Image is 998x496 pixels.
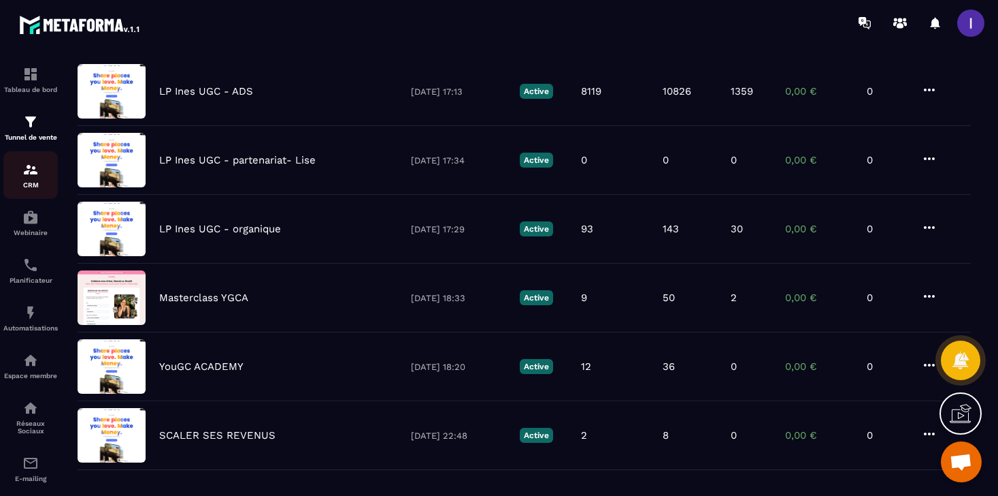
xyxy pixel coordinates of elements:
[19,12,142,37] img: logo
[3,420,58,435] p: Réseaux Sociaux
[581,360,591,373] p: 12
[3,342,58,390] a: automationsautomationsEspace membre
[159,223,281,235] p: LP Ines UGC - organique
[159,292,248,304] p: Masterclass YGCA
[159,429,276,441] p: SCALER SES REVENUS
[3,134,58,141] p: Tunnel de vente
[78,64,146,119] img: image
[3,324,58,332] p: Automatisations
[411,87,506,97] p: [DATE] 17:13
[785,85,853,97] p: 0,00 €
[785,223,853,235] p: 0,00 €
[731,85,753,97] p: 1359
[867,429,908,441] p: 0
[663,429,669,441] p: 8
[581,85,601,97] p: 8119
[411,224,506,234] p: [DATE] 17:29
[731,360,737,373] p: 0
[22,209,39,226] img: automations
[159,85,253,97] p: LP Ines UGC - ADS
[731,429,737,441] p: 0
[520,290,553,305] p: Active
[520,84,553,99] p: Active
[520,221,553,236] p: Active
[78,133,146,187] img: image
[22,114,39,130] img: formation
[22,161,39,178] img: formation
[663,360,675,373] p: 36
[159,154,316,166] p: LP Ines UGC - partenariat- Lise
[78,339,146,394] img: image
[3,475,58,482] p: E-mailing
[3,199,58,247] a: automationsautomationsWebinaire
[520,153,553,168] p: Active
[867,85,908,97] p: 0
[3,247,58,294] a: schedulerschedulerPlanificateur
[3,151,58,199] a: formationformationCRM
[78,408,146,463] img: image
[78,270,146,325] img: image
[3,294,58,342] a: automationsautomationsAutomatisations
[22,352,39,369] img: automations
[731,292,737,304] p: 2
[411,293,506,303] p: [DATE] 18:33
[731,154,737,166] p: 0
[785,360,853,373] p: 0,00 €
[3,181,58,189] p: CRM
[22,257,39,273] img: scheduler
[3,229,58,236] p: Webinaire
[411,362,506,372] p: [DATE] 18:20
[22,455,39,471] img: email
[663,154,669,166] p: 0
[581,292,587,304] p: 9
[941,441,982,482] a: Ouvrir le chat
[22,305,39,321] img: automations
[663,85,691,97] p: 10826
[3,104,58,151] a: formationformationTunnel de vente
[520,428,553,443] p: Active
[3,86,58,93] p: Tableau de bord
[411,155,506,166] p: [DATE] 17:34
[3,390,58,445] a: social-networksocial-networkRéseaux Sociaux
[581,429,587,441] p: 2
[3,56,58,104] a: formationformationTableau de bord
[3,372,58,379] p: Espace membre
[159,360,244,373] p: YouGC ACADEMY
[663,223,679,235] p: 143
[22,400,39,416] img: social-network
[411,431,506,441] p: [DATE] 22:48
[867,223,908,235] p: 0
[731,223,743,235] p: 30
[3,445,58,493] a: emailemailE-mailing
[867,360,908,373] p: 0
[22,66,39,82] img: formation
[785,429,853,441] p: 0,00 €
[867,154,908,166] p: 0
[785,292,853,304] p: 0,00 €
[867,292,908,304] p: 0
[3,277,58,284] p: Planificateur
[78,202,146,256] img: image
[520,359,553,374] p: Active
[785,154,853,166] p: 0,00 €
[581,223,593,235] p: 93
[581,154,587,166] p: 0
[663,292,675,304] p: 50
